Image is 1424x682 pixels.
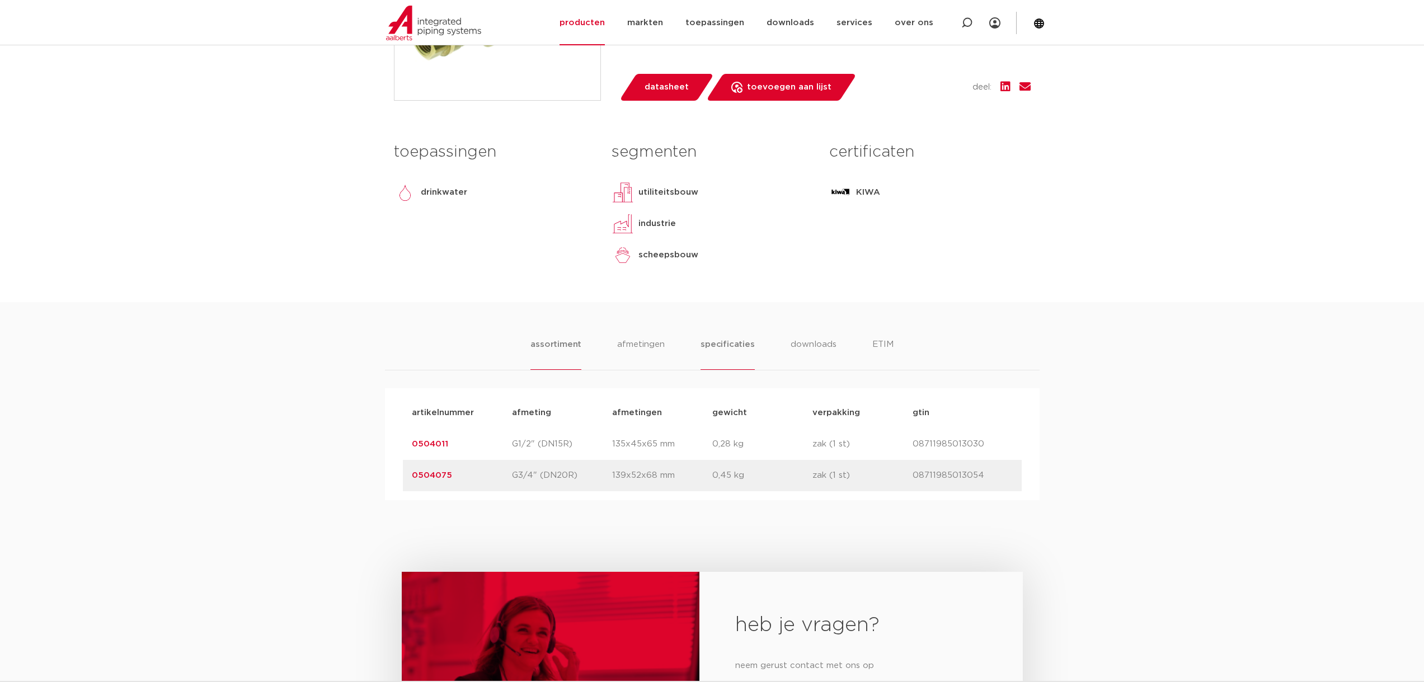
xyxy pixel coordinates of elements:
[791,338,836,370] li: downloads
[512,438,612,451] p: G1/2" (DN15R)
[612,406,712,420] p: afmetingen
[712,406,812,420] p: gewicht
[856,186,880,199] p: KIWA
[617,338,665,370] li: afmetingen
[412,406,512,420] p: artikelnummer
[829,141,1030,163] h3: certificaten
[735,657,986,675] p: neem gerust contact met ons op
[619,74,714,101] a: datasheet
[512,406,612,420] p: afmeting
[638,248,698,262] p: scheepsbouw
[645,78,689,96] span: datasheet
[812,438,913,451] p: zak (1 st)
[394,181,416,204] img: drinkwater
[530,338,581,370] li: assortiment
[872,338,894,370] li: ETIM
[412,471,452,479] a: 0504075
[638,186,698,199] p: utiliteitsbouw
[712,438,812,451] p: 0,28 kg
[412,440,448,448] a: 0504011
[612,469,712,482] p: 139x52x68 mm
[612,181,634,204] img: utiliteitsbouw
[812,406,913,420] p: verpakking
[512,469,612,482] p: G3/4" (DN20R)
[394,141,595,163] h3: toepassingen
[701,338,754,370] li: specificaties
[612,213,634,235] img: industrie
[812,469,913,482] p: zak (1 st)
[747,78,831,96] span: toevoegen aan lijst
[829,181,852,204] img: KIWA
[612,438,712,451] p: 135x45x65 mm
[913,406,1013,420] p: gtin
[913,438,1013,451] p: 08711985013030
[712,469,812,482] p: 0,45 kg
[612,141,812,163] h3: segmenten
[735,612,986,639] h2: heb je vragen?
[612,244,634,266] img: scheepsbouw
[638,217,676,231] p: industrie
[913,469,1013,482] p: 08711985013054
[972,81,991,94] span: deel:
[421,186,467,199] p: drinkwater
